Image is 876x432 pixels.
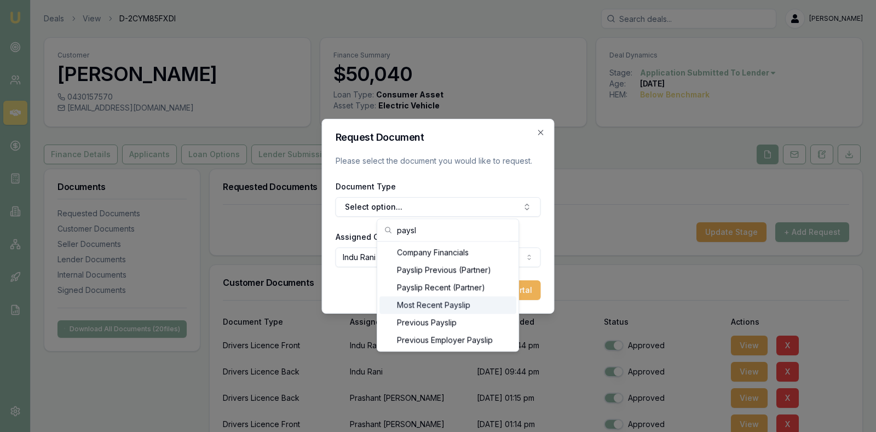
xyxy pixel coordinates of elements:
[379,244,516,261] div: Company Financials
[379,279,516,296] div: Payslip Recent (Partner)
[379,261,516,279] div: Payslip Previous (Partner)
[379,314,516,331] div: Previous Payslip
[397,219,512,241] input: Search...
[336,197,541,217] button: Select option...
[336,155,541,166] p: Please select the document you would like to request.
[379,331,516,349] div: Previous Employer Payslip
[379,296,516,314] div: Most Recent Payslip
[336,232,396,241] label: Assigned Client
[336,133,541,142] h2: Request Document
[336,182,396,191] label: Document Type
[377,241,518,351] div: Search...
